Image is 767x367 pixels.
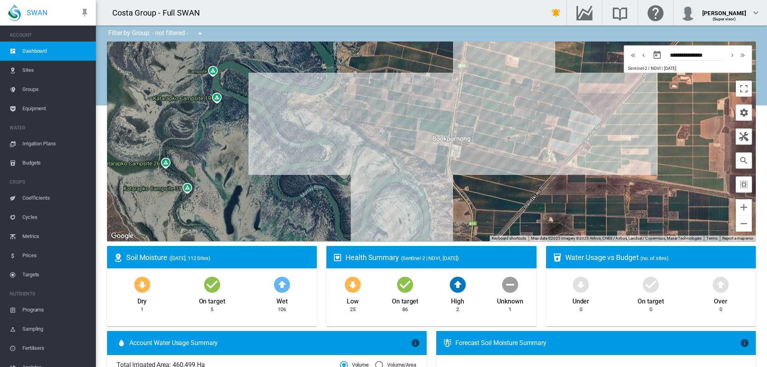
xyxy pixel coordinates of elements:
a: Report a map error [722,236,753,240]
span: WATER [10,121,89,134]
span: Dashboard [22,42,89,61]
span: Sentinel-2 | NDVI [628,66,660,71]
md-icon: icon-chevron-right [728,50,737,60]
span: (Supervisor) [713,17,736,21]
div: Unknown [497,294,523,306]
button: icon-cog [736,105,752,121]
div: 1 [509,306,511,313]
button: icon-chevron-right [727,50,737,60]
div: 86 [402,306,408,313]
md-icon: Go to the Data Hub [575,8,594,18]
md-icon: icon-arrow-up-bold-circle [272,275,292,294]
md-icon: icon-chevron-double-right [738,50,747,60]
img: Google [109,231,135,241]
div: 25 [350,306,356,313]
span: (no. of sites) [640,255,669,261]
span: Irrigation Plans [22,134,89,153]
div: Wet [276,294,288,306]
img: profile.jpg [680,5,696,21]
md-icon: icon-chevron-double-left [629,50,638,60]
div: Costa Group - Full SWAN [112,7,207,18]
button: icon-select-all [736,177,752,192]
span: Account Water Usage Summary [129,339,411,347]
md-icon: Click here for help [646,8,665,18]
button: icon-chevron-double-right [737,50,748,60]
button: icon-bell-ring [548,5,564,21]
md-icon: icon-information [740,338,749,348]
div: [PERSON_NAME] [702,6,746,14]
md-icon: icon-menu-down [195,29,205,38]
div: On target [199,294,225,306]
div: Dry [137,294,147,306]
div: 106 [278,306,286,313]
span: CROPS [10,176,89,188]
div: 0 [650,306,652,313]
span: SWAN [27,8,48,18]
button: Zoom in [736,199,752,215]
span: Equipment [22,99,89,118]
md-icon: icon-information [411,338,420,348]
md-icon: icon-arrow-up-bold-circle [448,275,467,294]
md-icon: icon-heart-box-outline [333,253,342,262]
button: Zoom out [736,216,752,232]
div: Under [572,294,590,306]
md-icon: icon-checkbox-marked-circle [203,275,222,294]
md-icon: icon-bell-ring [551,8,561,18]
button: icon-magnify [736,153,752,169]
md-icon: Search the knowledge base [610,8,630,18]
div: Low [347,294,359,306]
div: 0 [719,306,722,313]
md-icon: icon-checkbox-marked-circle [395,275,415,294]
md-icon: icon-pin [80,8,89,18]
div: Filter by Group: - not filtered - [102,26,211,42]
span: Cycles [22,208,89,227]
span: Targets [22,265,89,284]
button: Keyboard shortcuts [492,236,526,241]
span: Sampling [22,319,89,339]
div: High [451,294,464,306]
div: 5 [211,306,213,313]
md-icon: icon-map-marker-radius [113,253,123,262]
md-icon: icon-chevron-left [639,50,648,60]
div: Water Usage vs Budget [565,252,749,262]
span: Fertilisers [22,339,89,358]
img: SWAN-Landscape-Logo-Colour-drop.png [8,4,21,21]
div: Over [714,294,727,306]
div: On target [638,294,664,306]
md-icon: icon-checkbox-marked-circle [641,275,660,294]
md-icon: icon-arrow-down-bold-circle [343,275,362,294]
md-icon: icon-minus-circle [501,275,520,294]
div: 2 [456,306,459,313]
md-icon: icon-chevron-down [751,8,761,18]
md-icon: icon-thermometer-lines [443,338,452,348]
span: | [DATE] [662,66,676,71]
md-icon: icon-arrow-up-bold-circle [711,275,730,294]
md-icon: icon-water [117,338,126,348]
md-icon: icon-magnify [739,156,749,165]
div: 1 [141,306,143,313]
span: Coefficients [22,188,89,208]
md-icon: icon-arrow-down-bold-circle [133,275,152,294]
span: (Sentinel-2 | NDVI, [DATE]) [401,255,459,261]
span: Programs [22,300,89,319]
span: NUTRIENTS [10,288,89,300]
div: On target [392,294,418,306]
a: Terms [706,236,717,240]
div: Health Summary [346,252,530,262]
div: Forecast Soil Moisture Summary [455,339,740,347]
button: icon-menu-down [192,26,208,42]
span: Metrics [22,227,89,246]
span: ACCOUNT [10,29,89,42]
span: Map data ©2025 Imagery ©2025 Airbus, CNES / Airbus, Landsat / Copernicus, Maxar Technologies [531,236,701,240]
span: Groups [22,80,89,99]
div: 0 [580,306,582,313]
md-icon: icon-select-all [739,180,749,189]
md-icon: icon-cog [739,108,749,117]
md-icon: icon-cup-water [552,253,562,262]
span: Budgets [22,153,89,173]
button: Toggle fullscreen view [736,81,752,97]
span: Sites [22,61,89,80]
span: ([DATE], 112 Sites) [169,255,211,261]
div: Soil Moisture [126,252,310,262]
md-icon: icon-arrow-down-bold-circle [571,275,590,294]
